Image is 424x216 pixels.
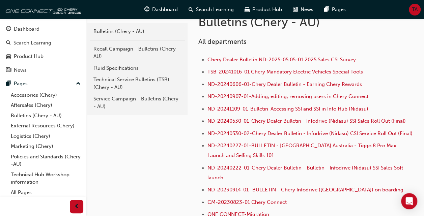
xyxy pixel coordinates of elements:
[3,64,83,76] a: News
[139,3,183,17] a: guage-iconDashboard
[3,50,83,63] a: Product Hub
[207,69,363,75] a: TSB-20241016-01 Chery Mandatory Electric Vehicles Special Tools
[93,95,181,110] div: Service Campaign - Bulletins (Chery - AU)
[293,5,298,14] span: news-icon
[3,3,81,16] img: oneconnect
[207,199,287,205] a: CM-20230823-01 Chery Connect
[93,64,181,72] div: Fluid Specifications
[144,5,149,14] span: guage-icon
[8,141,83,152] a: Marketing (Chery)
[8,90,83,100] a: Accessories (Chery)
[332,6,346,13] span: Pages
[8,169,83,187] a: Technical Hub Workshop information
[196,6,234,13] span: Search Learning
[6,26,11,32] span: guage-icon
[319,3,351,17] a: pages-iconPages
[8,187,83,198] a: All Pages
[324,5,329,14] span: pages-icon
[90,93,185,112] a: Service Campaign - Bulletins (Chery - AU)
[90,62,185,74] a: Fluid Specifications
[74,203,79,211] span: prev-icon
[245,5,250,14] span: car-icon
[301,6,313,13] span: News
[90,43,185,62] a: Recall Campaign - Bulletins (Chery AU)
[3,23,83,35] a: Dashboard
[13,39,51,47] div: Search Learning
[207,118,406,124] a: ND-20240530-01-Chery Dealer Bulletin - Infodrive (Nidasu) SSI Sales Roll Out (Final)
[412,6,418,13] span: TA
[3,22,83,78] button: DashboardSearch LearningProduct HubNews
[207,57,356,63] a: Chery Dealer Bulletin ND-2025-05.05-01 2025 Sales CSI Survey
[401,193,417,209] div: Open Intercom Messenger
[207,143,398,158] a: ND-20240227-01-BULLETIN - [GEOGRAPHIC_DATA] Australia - Tiggo 8 Pro Max Launch and Selling Skills...
[93,28,181,35] div: Bulletins (Chery - AU)
[198,38,247,45] span: All departments
[198,15,373,30] h1: Bulletins (Chery - AU)
[207,130,413,136] a: ND-20240530-02-Chery Dealer Bulletin - Infodrive (Nidasu) CSI Service Roll Out (Final)
[3,78,83,90] button: Pages
[189,5,193,14] span: search-icon
[3,37,83,49] a: Search Learning
[207,187,403,193] a: ND-20230914-01- BULLETIN - Chery Infodrive ([GEOGRAPHIC_DATA]) on boarding
[207,165,404,181] a: ND-20240222-01-Chery Dealer Bulletin - Bulletin - Infodrive (Nidasu) SSI Sales Soft launch
[409,4,421,16] button: TA
[90,74,185,93] a: Technical Service Bulletins (TSB) (Chery - AU)
[8,100,83,111] a: Aftersales (Chery)
[207,93,368,99] a: ND-20240907-01-Adding, editing, removing users in Chery Connect
[14,53,44,60] div: Product Hub
[207,106,368,112] a: ND-20241109-01-Bulletin-Accessing SSI and SSI in Info Hub (Nidasu)
[8,111,83,121] a: Bulletins (Chery - AU)
[14,66,27,74] div: News
[183,3,239,17] a: search-iconSearch Learning
[90,26,185,37] a: Bulletins (Chery - AU)
[8,152,83,169] a: Policies and Standards (Chery -AU)
[6,54,11,60] span: car-icon
[93,45,181,60] div: Recall Campaign - Bulletins (Chery AU)
[252,6,282,13] span: Product Hub
[14,80,28,88] div: Pages
[14,25,39,33] div: Dashboard
[239,3,287,17] a: car-iconProduct Hub
[8,131,83,142] a: Logistics (Chery)
[76,80,81,88] span: up-icon
[6,67,11,73] span: news-icon
[6,81,11,87] span: pages-icon
[8,121,83,131] a: External Resources (Chery)
[207,81,362,87] a: ND-20240606-01-Chery Dealer Bulletin - Earning Chery Rewards
[152,6,178,13] span: Dashboard
[6,40,11,46] span: search-icon
[93,76,181,91] div: Technical Service Bulletins (TSB) (Chery - AU)
[287,3,319,17] a: news-iconNews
